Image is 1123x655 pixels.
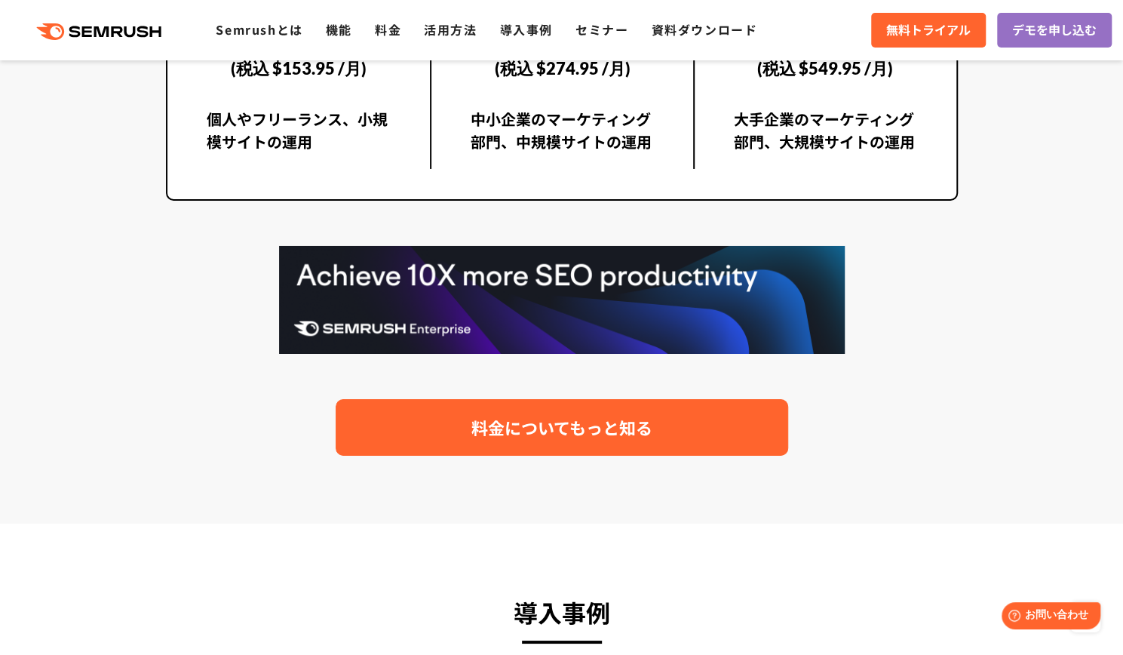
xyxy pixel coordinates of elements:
a: 料金 [375,20,401,38]
span: デモを申し込む [1012,20,1097,40]
a: 機能 [326,20,352,38]
div: 大手企業のマーケティング部門、大規模サイトの運用 [734,108,917,169]
a: 無料トライアル [871,13,986,48]
div: (税込 $274.95 /月) [471,42,654,95]
a: セミナー [575,20,628,38]
div: (税込 $153.95 /月) [207,42,391,95]
div: (税込 $549.95 /月) [734,42,917,95]
span: 無料トライアル [886,20,971,40]
a: Semrushとは [216,20,302,38]
h3: 導入事例 [166,592,958,632]
a: 活用方法 [424,20,477,38]
a: デモを申し込む [997,13,1112,48]
a: 料金についてもっと知る [336,399,788,456]
div: 中小企業のマーケティング部門、中規模サイトの運用 [471,108,654,169]
div: 個人やフリーランス、小規模サイトの運用 [207,108,391,169]
span: 料金についてもっと知る [471,414,652,441]
a: 資料ダウンロード [651,20,757,38]
iframe: Help widget launcher [989,596,1106,638]
a: 導入事例 [500,20,553,38]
